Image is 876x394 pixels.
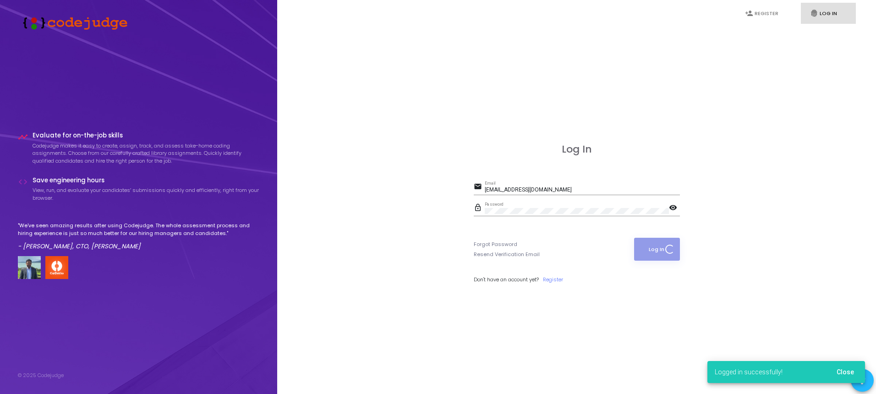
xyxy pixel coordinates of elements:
[801,3,856,24] a: fingerprintLog In
[18,242,141,251] em: - [PERSON_NAME], CTO, [PERSON_NAME]
[543,276,563,284] a: Register
[745,9,753,17] i: person_add
[474,182,485,193] mat-icon: email
[474,241,517,248] a: Forgot Password
[18,256,41,279] img: user image
[474,203,485,214] mat-icon: lock_outline
[33,177,260,184] h4: Save engineering hours
[715,367,783,377] span: Logged in successfully!
[736,3,791,24] a: person_addRegister
[810,9,818,17] i: fingerprint
[485,187,680,193] input: Email
[474,143,680,155] h3: Log In
[18,132,28,142] i: timeline
[474,276,539,283] span: Don't have an account yet?
[45,256,68,279] img: company-logo
[18,222,260,237] p: "We've seen amazing results after using Codejudge. The whole assessment process and hiring experi...
[634,238,679,261] button: Log In
[829,364,861,380] button: Close
[33,132,260,139] h4: Evaluate for on-the-job skills
[18,372,64,379] div: © 2025 Codejudge
[33,142,260,165] p: Codejudge makes it easy to create, assign, track, and assess take-home coding assignments. Choose...
[33,186,260,202] p: View, run, and evaluate your candidates’ submissions quickly and efficiently, right from your bro...
[669,203,680,214] mat-icon: visibility
[837,368,854,376] span: Close
[18,177,28,187] i: code
[474,251,540,258] a: Resend Verification Email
